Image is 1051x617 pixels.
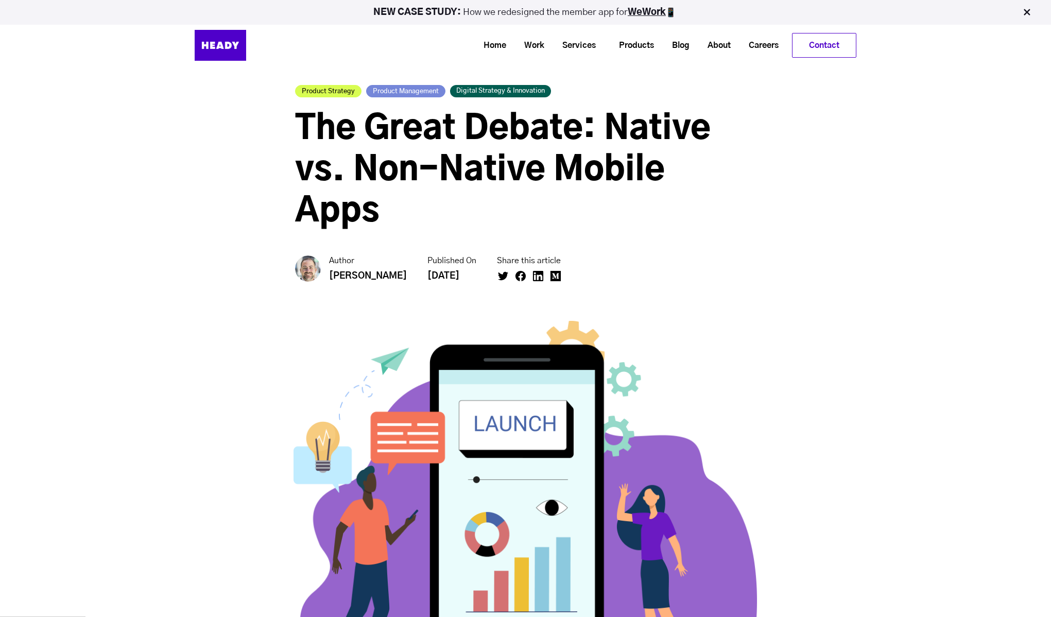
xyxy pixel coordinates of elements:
span: The Great Debate: Native vs. Non-Native Mobile Apps [295,113,711,228]
img: Heady_Logo_Web-01 (1) [195,30,246,61]
a: Product Management [366,85,445,97]
a: Contact [792,33,856,57]
strong: NEW CASE STUDY: [373,8,463,17]
img: Close Bar [1022,7,1032,18]
a: Products [606,36,659,55]
img: Chris Galatioto [295,255,321,282]
strong: [DATE] [427,271,459,281]
div: Navigation Menu [272,33,856,58]
a: Home [471,36,511,55]
a: Services [549,36,601,55]
a: Blog [659,36,695,55]
a: WeWork [628,8,666,17]
img: app emoji [666,7,676,18]
strong: [PERSON_NAME] [329,271,407,281]
a: Digital Strategy & Innovation [450,85,551,97]
a: Product Strategy [295,85,361,97]
p: How we redesigned the member app for [5,7,1046,18]
a: Careers [736,36,784,55]
a: About [695,36,736,55]
small: Published On [427,255,476,268]
small: Author [329,255,407,268]
small: Share this article [497,255,567,268]
a: Work [511,36,549,55]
